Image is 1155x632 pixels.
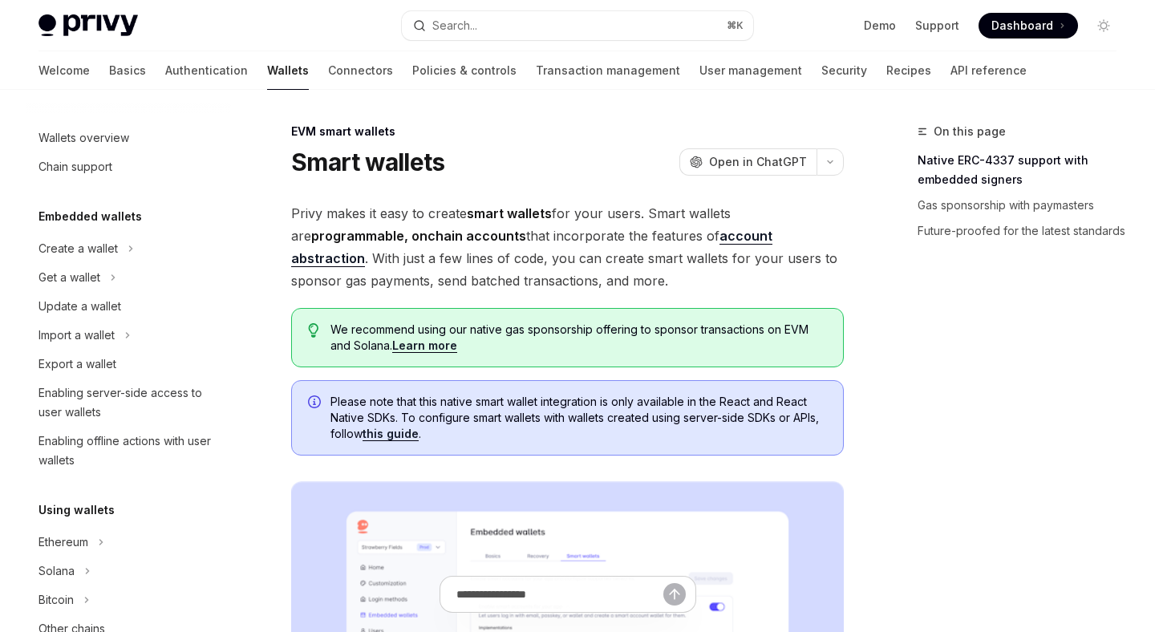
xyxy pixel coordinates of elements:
div: Chain support [38,157,112,176]
span: On this page [934,122,1006,141]
a: this guide [363,427,419,441]
a: Export a wallet [26,350,231,379]
button: Get a wallet [26,263,231,292]
input: Ask a question... [456,577,663,612]
span: Please note that this native smart wallet integration is only available in the React and React Na... [330,394,827,442]
button: Solana [26,557,231,585]
span: We recommend using our native gas sponsorship offering to sponsor transactions on EVM and Solana. [330,322,827,354]
a: Enabling server-side access to user wallets [26,379,231,427]
a: Basics [109,51,146,90]
a: Learn more [392,338,457,353]
a: Welcome [38,51,90,90]
div: Get a wallet [38,268,100,287]
button: Create a wallet [26,234,231,263]
h5: Using wallets [38,500,115,520]
button: Toggle dark mode [1091,13,1116,38]
div: Search... [432,16,477,35]
div: Export a wallet [38,354,116,374]
a: Chain support [26,152,231,181]
button: Import a wallet [26,321,231,350]
h1: Smart wallets [291,148,444,176]
button: Send message [663,583,686,606]
a: API reference [950,51,1027,90]
div: Ethereum [38,533,88,552]
div: Import a wallet [38,326,115,345]
svg: Info [308,395,324,411]
a: Future-proofed for the latest standards [918,218,1129,244]
a: Wallets [267,51,309,90]
button: Open in ChatGPT [679,148,817,176]
a: Update a wallet [26,292,231,321]
a: Recipes [886,51,931,90]
a: Authentication [165,51,248,90]
a: Policies & controls [412,51,517,90]
div: Create a wallet [38,239,118,258]
a: Enabling offline actions with user wallets [26,427,231,475]
a: Dashboard [979,13,1078,38]
div: Enabling offline actions with user wallets [38,431,221,470]
svg: Tip [308,323,319,338]
button: Search...⌘K [402,11,752,40]
span: Dashboard [991,18,1053,34]
img: light logo [38,14,138,37]
div: Solana [38,561,75,581]
strong: smart wallets [467,205,552,221]
span: ⌘ K [727,19,744,32]
div: Bitcoin [38,590,74,610]
h5: Embedded wallets [38,207,142,226]
div: Update a wallet [38,297,121,316]
a: Support [915,18,959,34]
div: Wallets overview [38,128,129,148]
a: Wallets overview [26,124,231,152]
button: Bitcoin [26,585,231,614]
a: Native ERC-4337 support with embedded signers [918,148,1129,192]
a: Connectors [328,51,393,90]
a: User management [699,51,802,90]
a: Security [821,51,867,90]
a: Demo [864,18,896,34]
span: Open in ChatGPT [709,154,807,170]
strong: programmable, onchain accounts [311,228,526,244]
span: Privy makes it easy to create for your users. Smart wallets are that incorporate the features of ... [291,202,844,292]
a: Transaction management [536,51,680,90]
div: Enabling server-side access to user wallets [38,383,221,422]
div: EVM smart wallets [291,124,844,140]
button: Ethereum [26,528,231,557]
a: Gas sponsorship with paymasters [918,192,1129,218]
